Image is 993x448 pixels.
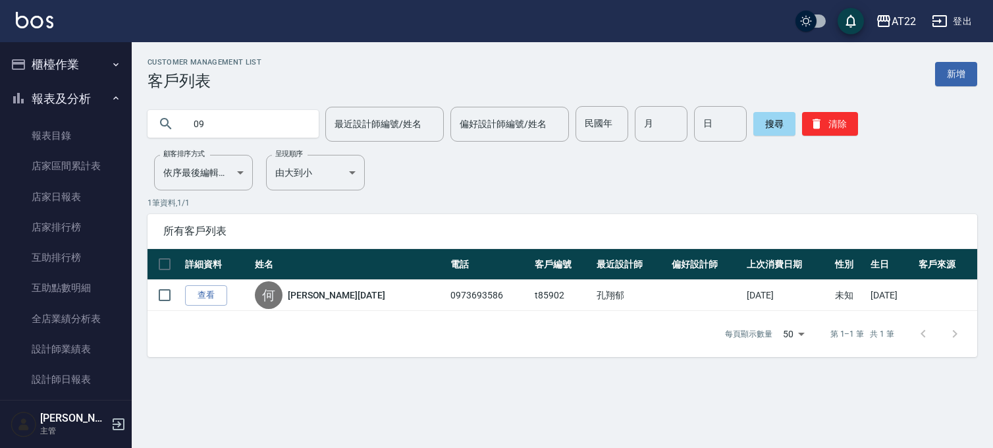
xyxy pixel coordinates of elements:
[5,151,126,181] a: 店家區間累計表
[778,316,809,352] div: 50
[915,249,977,280] th: 客戶來源
[871,8,921,35] button: AT22
[154,155,253,190] div: 依序最後編輯時間
[40,425,107,437] p: 主管
[838,8,864,34] button: save
[832,280,867,311] td: 未知
[16,12,53,28] img: Logo
[5,395,126,425] a: 設計師業績分析表
[182,249,252,280] th: 詳細資料
[252,249,447,280] th: 姓名
[5,304,126,334] a: 全店業績分析表
[802,112,858,136] button: 清除
[185,285,227,306] a: 查看
[867,249,915,280] th: 生日
[743,249,832,280] th: 上次消費日期
[5,242,126,273] a: 互助排行榜
[5,82,126,116] button: 報表及分析
[593,249,668,280] th: 最近設計師
[255,281,282,309] div: 何
[447,249,531,280] th: 電話
[148,58,261,67] h2: Customer Management List
[830,328,894,340] p: 第 1–1 筆 共 1 筆
[5,273,126,303] a: 互助點數明細
[531,280,593,311] td: t85902
[926,9,977,34] button: 登出
[867,280,915,311] td: [DATE]
[725,328,772,340] p: 每頁顯示數量
[935,62,977,86] a: 新增
[288,289,385,302] a: [PERSON_NAME][DATE]
[184,106,308,142] input: 搜尋關鍵字
[743,280,832,311] td: [DATE]
[148,197,977,209] p: 1 筆資料, 1 / 1
[753,112,795,136] button: 搜尋
[5,121,126,151] a: 報表目錄
[892,13,916,30] div: AT22
[5,212,126,242] a: 店家排行榜
[447,280,531,311] td: 0973693586
[163,225,961,238] span: 所有客戶列表
[832,249,867,280] th: 性別
[40,412,107,425] h5: [PERSON_NAME]
[148,72,261,90] h3: 客戶列表
[11,411,37,437] img: Person
[163,149,205,159] label: 顧客排序方式
[5,182,126,212] a: 店家日報表
[5,364,126,395] a: 設計師日報表
[5,334,126,364] a: 設計師業績表
[531,249,593,280] th: 客戶編號
[668,249,743,280] th: 偏好設計師
[266,155,365,190] div: 由大到小
[5,47,126,82] button: 櫃檯作業
[275,149,303,159] label: 呈現順序
[593,280,668,311] td: 孔翔郁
